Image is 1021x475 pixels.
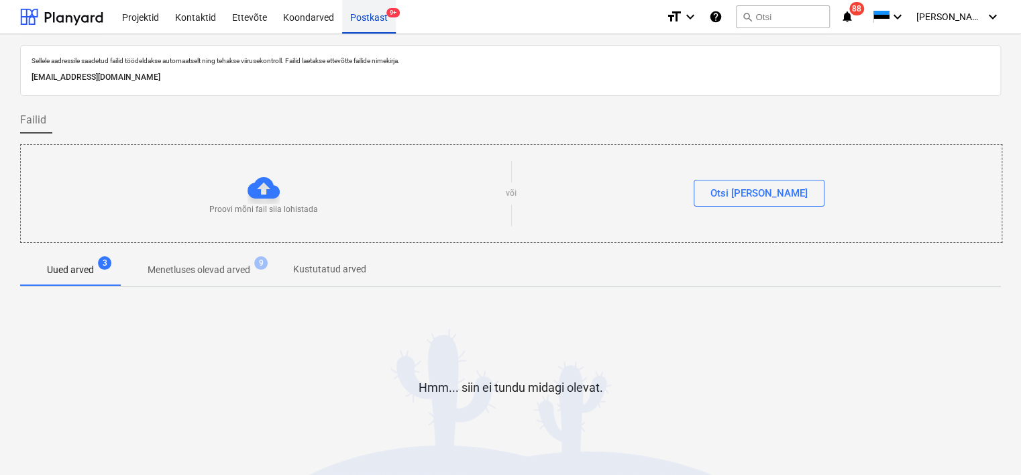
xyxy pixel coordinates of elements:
[20,144,1002,243] div: Proovi mõni fail siia lohistadavõiOtsi [PERSON_NAME]
[293,262,366,276] p: Kustutatud arved
[916,11,983,22] span: [PERSON_NAME]
[694,180,824,207] button: Otsi [PERSON_NAME]
[709,9,722,25] i: Abikeskus
[32,70,989,85] p: [EMAIL_ADDRESS][DOMAIN_NAME]
[890,9,906,25] i: keyboard_arrow_down
[47,263,94,277] p: Uued arved
[419,380,603,396] p: Hmm... siin ei tundu midagi olevat.
[710,184,808,202] div: Otsi [PERSON_NAME]
[148,263,250,277] p: Menetluses olevad arved
[849,2,864,15] span: 88
[682,9,698,25] i: keyboard_arrow_down
[736,5,830,28] button: Otsi
[20,112,46,128] span: Failid
[841,9,854,25] i: notifications
[98,256,111,270] span: 3
[985,9,1001,25] i: keyboard_arrow_down
[742,11,753,22] span: search
[209,204,318,215] p: Proovi mõni fail siia lohistada
[666,9,682,25] i: format_size
[254,256,268,270] span: 9
[506,188,517,199] p: või
[32,56,989,65] p: Sellele aadressile saadetud failid töödeldakse automaatselt ning tehakse viirusekontroll. Failid ...
[386,8,400,17] span: 9+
